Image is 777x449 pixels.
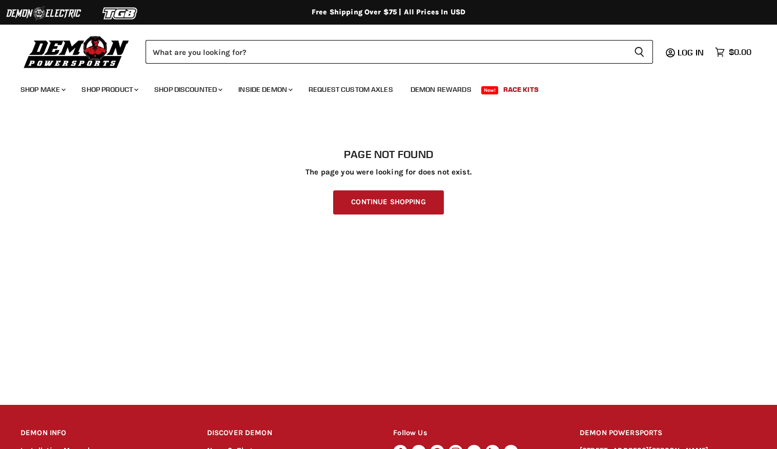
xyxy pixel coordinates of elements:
[21,148,756,161] h1: Page not found
[496,79,546,100] a: Race Kits
[333,190,443,214] a: Continue Shopping
[146,40,653,64] form: Product
[74,79,145,100] a: Shop Product
[82,4,159,23] img: TGB Logo 2
[729,47,751,57] span: $0.00
[207,421,374,445] h2: DISCOVER DEMON
[146,40,626,64] input: Search
[21,168,756,177] p: The page you were looking for does not exist.
[13,79,72,100] a: Shop Make
[673,48,710,57] a: Log in
[678,47,704,57] span: Log in
[231,79,299,100] a: Inside Demon
[403,79,479,100] a: Demon Rewards
[710,45,756,60] a: $0.00
[5,4,82,23] img: Demon Electric Logo 2
[21,421,188,445] h2: DEMON INFO
[147,79,229,100] a: Shop Discounted
[301,79,401,100] a: Request Custom Axles
[626,40,653,64] button: Search
[21,33,133,70] img: Demon Powersports
[481,86,499,94] span: New!
[580,421,756,445] h2: DEMON POWERSPORTS
[13,75,749,100] ul: Main menu
[393,421,560,445] h2: Follow Us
